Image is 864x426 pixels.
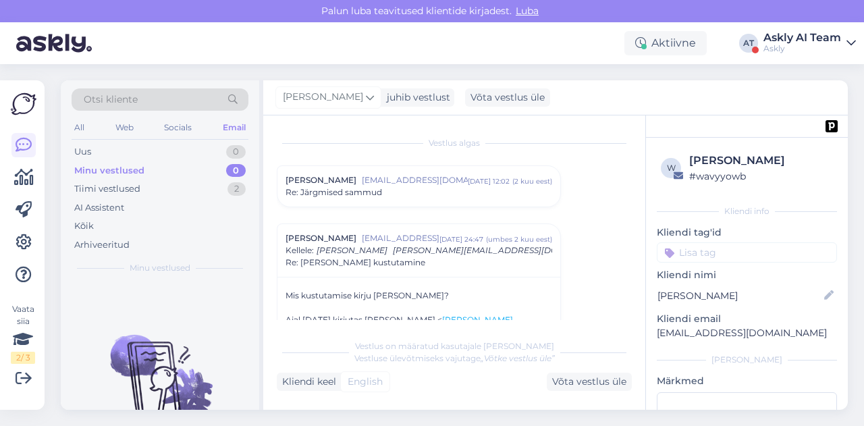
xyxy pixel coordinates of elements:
div: Askly [763,43,841,54]
span: w [667,163,676,173]
img: pd [826,120,838,132]
p: Kliendi tag'id [657,225,837,240]
div: 2 / 3 [11,352,35,364]
p: Märkmed [657,374,837,388]
span: [EMAIL_ADDRESS][DOMAIN_NAME] [362,232,439,244]
div: [PERSON_NAME] [689,153,833,169]
div: Vestlus algas [277,137,632,149]
i: „Võtke vestlus üle” [481,353,555,363]
img: Askly Logo [11,91,36,117]
div: Email [220,119,248,136]
div: Minu vestlused [74,164,144,178]
span: Kellele : [286,245,314,255]
div: Kliendi keel [277,375,336,389]
span: Re: Järgmised sammud [286,186,382,198]
div: Aktiivne [624,31,707,55]
div: Socials [161,119,194,136]
div: Askly AI Team [763,32,841,43]
div: 0 [226,164,246,178]
div: Vaata siia [11,303,35,364]
span: [PERSON_NAME] [286,232,356,244]
div: 2 [227,182,246,196]
div: All [72,119,87,136]
div: Võta vestlus üle [547,373,632,391]
div: Arhiveeritud [74,238,130,252]
a: Askly AI TeamAskly [763,32,856,54]
div: AI Assistent [74,201,124,215]
div: [DATE] 24:47 [439,234,483,244]
p: Kliendi nimi [657,268,837,282]
input: Lisa nimi [657,288,821,303]
div: juhib vestlust [381,90,450,105]
div: Web [113,119,136,136]
span: [PERSON_NAME] [317,245,387,255]
div: Uus [74,145,91,159]
span: [PERSON_NAME] [286,174,356,186]
div: # wavyyowb [689,169,833,184]
input: Lisa tag [657,242,837,263]
p: [EMAIL_ADDRESS][DOMAIN_NAME] [657,326,837,340]
div: [DATE] 12:02 [468,176,510,186]
span: English [348,375,383,389]
div: ( 2 kuu eest ) [512,176,552,186]
div: Tiimi vestlused [74,182,140,196]
span: Luba [512,5,543,17]
span: [PERSON_NAME][EMAIL_ADDRESS][DOMAIN_NAME] [393,245,613,255]
span: Re: [PERSON_NAME] kustutamine [286,257,425,269]
div: Kliendi info [657,205,837,217]
div: Võta vestlus üle [465,88,550,107]
div: ( umbes 2 kuu eest ) [486,234,552,244]
span: [EMAIL_ADDRESS][DOMAIN_NAME] [362,174,468,186]
div: [PERSON_NAME] [657,354,837,366]
span: [PERSON_NAME] [283,90,363,105]
p: Kliendi email [657,312,837,326]
span: Vestlus on määratud kasutajale [PERSON_NAME] [355,341,554,351]
div: AT [739,34,758,53]
span: Vestluse ülevõtmiseks vajutage [354,353,555,363]
span: Minu vestlused [130,262,190,274]
div: Kõik [74,219,94,233]
div: 0 [226,145,246,159]
span: Otsi kliente [84,92,138,107]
